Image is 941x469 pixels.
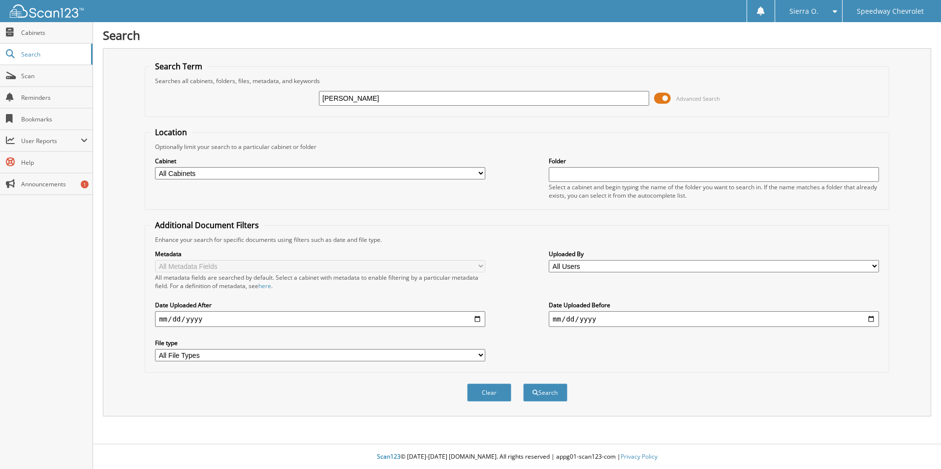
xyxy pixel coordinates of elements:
[549,183,879,200] div: Select a cabinet and begin typing the name of the folder you want to search in. If the name match...
[155,301,485,309] label: Date Uploaded After
[150,77,884,85] div: Searches all cabinets, folders, files, metadata, and keywords
[21,180,88,188] span: Announcements
[21,72,88,80] span: Scan
[21,29,88,37] span: Cabinets
[857,8,924,14] span: Speedway Chevrolet
[155,339,485,347] label: File type
[103,27,931,43] h1: Search
[549,301,879,309] label: Date Uploaded Before
[676,95,720,102] span: Advanced Search
[892,422,941,469] iframe: Chat Widget
[81,180,89,188] div: 1
[467,383,511,402] button: Clear
[621,452,658,461] a: Privacy Policy
[150,143,884,151] div: Optionally limit your search to a particular cabinet or folder
[150,235,884,244] div: Enhance your search for specific documents using filters such as date and file type.
[21,137,81,145] span: User Reports
[155,157,485,165] label: Cabinet
[155,311,485,327] input: start
[150,127,192,138] legend: Location
[150,61,207,72] legend: Search Term
[21,50,86,59] span: Search
[21,158,88,167] span: Help
[377,452,401,461] span: Scan123
[549,250,879,258] label: Uploaded By
[523,383,567,402] button: Search
[549,311,879,327] input: end
[21,93,88,102] span: Reminders
[155,273,485,290] div: All metadata fields are searched by default. Select a cabinet with metadata to enable filtering b...
[549,157,879,165] label: Folder
[150,220,264,231] legend: Additional Document Filters
[789,8,818,14] span: Sierra O.
[21,115,88,123] span: Bookmarks
[258,282,271,290] a: here
[93,445,941,469] div: © [DATE]-[DATE] [DOMAIN_NAME]. All rights reserved | appg01-scan123-com |
[155,250,485,258] label: Metadata
[10,4,84,18] img: scan123-logo-white.svg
